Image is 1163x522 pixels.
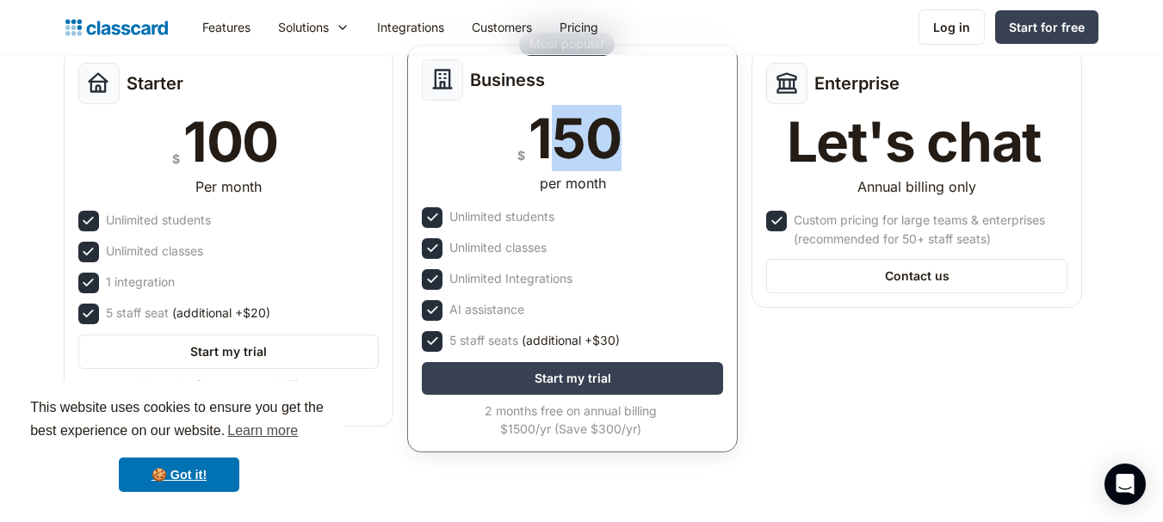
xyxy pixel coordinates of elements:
[278,18,329,36] div: Solutions
[422,362,723,395] a: Start my trial
[857,176,976,197] div: Annual billing only
[787,114,1042,169] div: Let's chat
[127,73,183,94] h2: Starter
[1009,18,1085,36] div: Start for free
[78,335,380,369] a: Start my trial
[540,173,606,193] div: per month
[449,331,620,350] div: 5 staff seats
[919,9,985,45] a: Log in
[814,73,900,94] h2: Enterprise
[422,402,720,438] div: 2 months free on annual billing $1500/yr (Save $300/yr)
[995,10,1098,44] a: Start for free
[517,144,525,166] div: $
[119,458,239,492] a: dismiss cookie message
[78,376,376,412] div: 2 months free on annual billing $1000/yr (Save $200/yr)
[794,211,1064,249] div: Custom pricing for large teams & enterprises (recommended for 50+ staff seats)
[14,381,344,508] div: cookieconsent
[766,259,1067,293] a: Contact us
[933,18,970,36] div: Log in
[106,304,270,322] div: 5 staff seat
[30,397,328,444] span: This website uses cookies to ensure you get the best experience on our website.
[172,148,180,169] div: $
[195,176,262,197] div: Per month
[458,8,546,46] a: Customers
[529,111,621,166] div: 150
[449,269,572,288] div: Unlimited Integrations
[106,211,211,230] div: Unlimited students
[449,238,547,257] div: Unlimited classes
[225,418,300,444] a: learn more about cookies
[264,8,363,46] div: Solutions
[106,273,175,292] div: 1 integration
[106,242,203,261] div: Unlimited classes
[189,8,264,46] a: Features
[470,70,545,90] h2: Business
[1104,464,1146,505] div: Open Intercom Messenger
[522,331,620,350] span: (additional +$30)
[172,304,270,322] span: (additional +$20)
[449,207,554,226] div: Unlimited students
[363,8,458,46] a: Integrations
[546,8,612,46] a: Pricing
[449,300,524,319] div: AI assistance
[65,15,168,40] a: home
[183,114,278,169] div: 100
